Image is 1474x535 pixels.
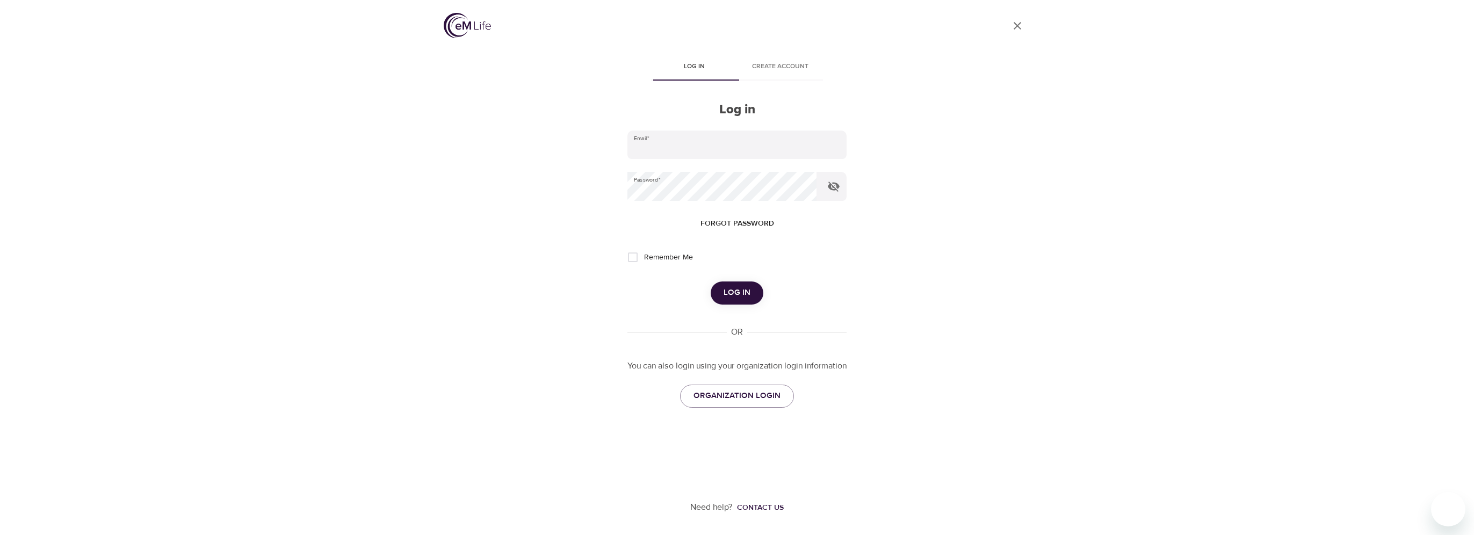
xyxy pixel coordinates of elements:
[627,55,847,81] div: disabled tabs example
[644,252,693,263] span: Remember Me
[727,326,747,338] div: OR
[680,385,794,407] a: ORGANIZATION LOGIN
[693,389,781,403] span: ORGANIZATION LOGIN
[690,501,733,514] p: Need help?
[1005,13,1030,39] a: close
[733,502,784,513] a: Contact us
[696,214,778,234] button: Forgot password
[627,360,847,372] p: You can also login using your organization login information
[444,13,491,38] img: logo
[711,281,763,304] button: Log in
[627,102,847,118] h2: Log in
[1431,492,1465,526] iframe: Button to launch messaging window
[743,61,817,73] span: Create account
[700,217,774,230] span: Forgot password
[657,61,731,73] span: Log in
[724,286,750,300] span: Log in
[737,502,784,513] div: Contact us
